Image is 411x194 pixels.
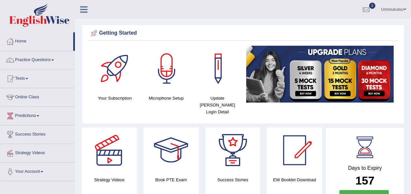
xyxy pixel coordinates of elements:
h4: Strategy Videos [82,176,137,183]
h4: Days to Expiry [333,165,397,171]
span: 0 [369,3,376,9]
h4: Update [PERSON_NAME] Login Detail [195,95,240,115]
a: Predictions [0,107,75,123]
a: Practice Questions [0,51,75,67]
a: Success Stories [0,125,75,142]
h4: Book PTE Exam [144,176,199,183]
div: Getting Started [89,28,397,38]
h4: Microphone Setup [144,95,189,102]
a: Your Account [0,163,75,179]
h4: Your Subscription [93,95,137,102]
a: Tests [0,70,75,86]
a: Online Class [0,88,75,105]
a: Strategy Videos [0,144,75,160]
h4: Success Stories [205,176,261,183]
a: Home [0,32,73,49]
b: 157 [355,174,374,187]
h4: EW Booklet Download [267,176,322,183]
img: small5.jpg [246,46,394,103]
